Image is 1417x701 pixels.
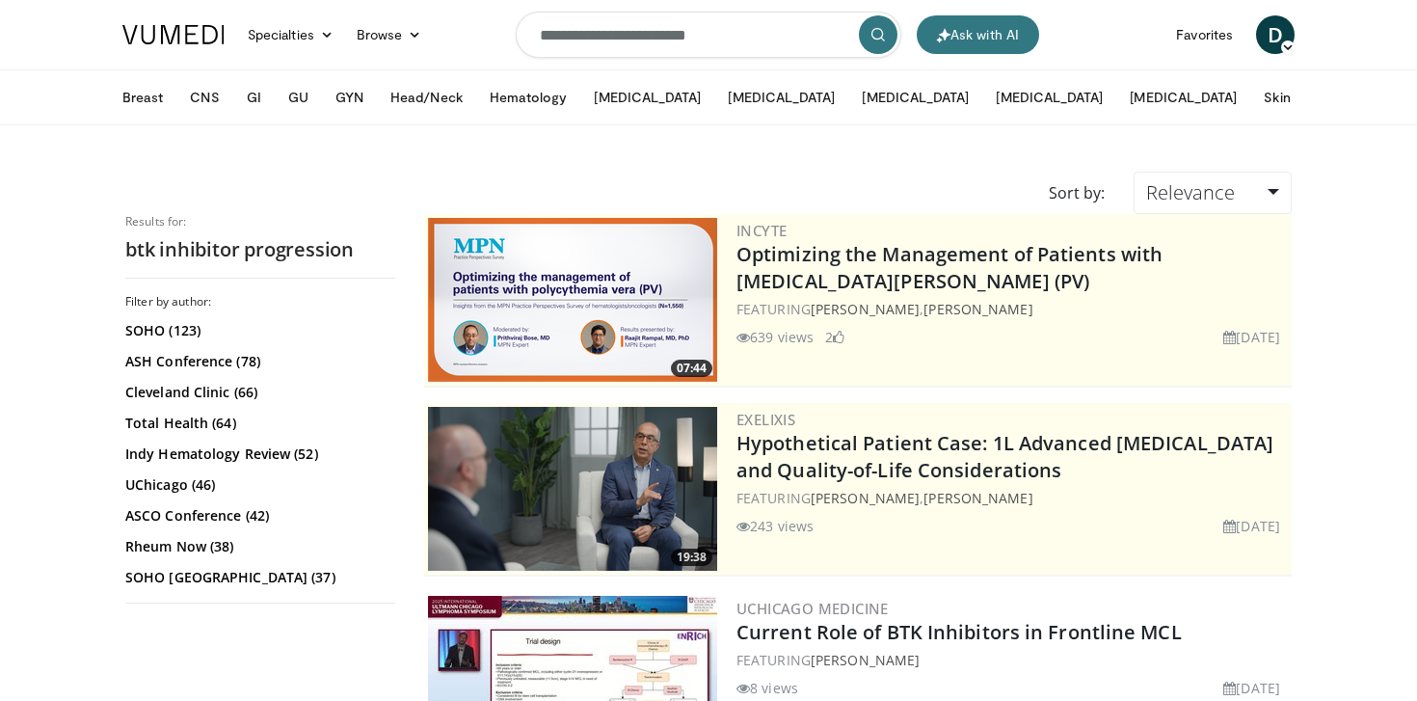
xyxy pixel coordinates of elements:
button: GYN [324,78,375,117]
a: Total Health (64) [125,414,390,433]
a: 07:44 [428,218,717,382]
a: SOHO [GEOGRAPHIC_DATA] (37) [125,568,390,587]
a: UChicago Medicine [736,599,889,618]
button: Head/Neck [379,78,474,117]
p: Results for: [125,214,395,229]
button: Ask with AI [917,15,1039,54]
a: SOHO (123) [125,321,390,340]
div: FEATURING , [736,488,1288,508]
a: ASH Conference (78) [125,352,390,371]
div: FEATURING [736,650,1288,670]
button: [MEDICAL_DATA] [716,78,846,117]
a: Hypothetical Patient Case: 1L Advanced [MEDICAL_DATA] and Quality-of-Life Considerations [736,430,1273,483]
button: CNS [178,78,230,117]
a: Exelixis [736,410,795,429]
button: GU [277,78,320,117]
li: [DATE] [1223,678,1280,698]
a: 19:38 [428,407,717,571]
li: 8 views [736,678,798,698]
button: Hematology [478,78,579,117]
li: 243 views [736,516,814,536]
li: 639 views [736,327,814,347]
a: Relevance [1134,172,1292,214]
a: Rheum Now (38) [125,537,390,556]
button: GI [235,78,273,117]
button: Breast [111,78,174,117]
h3: Filter by author: [125,294,395,310]
h2: btk inhibitor progression [125,237,395,262]
span: 19:38 [671,549,712,566]
img: 7f860e55-decd-49ee-8c5f-da08edcb9540.png.300x170_q85_crop-smart_upscale.png [428,407,717,571]
img: b6962518-674a-496f-9814-4152d3874ecc.png.300x170_q85_crop-smart_upscale.png [428,218,717,382]
a: Cleveland Clinic (66) [125,383,390,402]
button: [MEDICAL_DATA] [1118,78,1248,117]
button: [MEDICAL_DATA] [582,78,712,117]
img: VuMedi Logo [122,25,225,44]
button: [MEDICAL_DATA] [984,78,1114,117]
a: Current Role of BTK Inhibitors in Frontline MCL [736,619,1182,645]
a: ASCO Conference (42) [125,506,390,526]
a: D [1256,15,1295,54]
li: [DATE] [1223,516,1280,536]
span: 07:44 [671,360,712,377]
a: [PERSON_NAME] [811,300,920,318]
button: [MEDICAL_DATA] [850,78,980,117]
a: [PERSON_NAME] [923,300,1032,318]
li: [DATE] [1223,327,1280,347]
li: 2 [825,327,844,347]
a: [PERSON_NAME] [811,651,920,669]
a: Specialties [236,15,345,54]
div: Sort by: [1034,172,1119,214]
span: Relevance [1146,179,1235,205]
button: Skin [1252,78,1301,117]
a: Optimizing the Management of Patients with [MEDICAL_DATA][PERSON_NAME] (PV) [736,241,1163,294]
a: UChicago (46) [125,475,390,495]
a: [PERSON_NAME] [811,489,920,507]
input: Search topics, interventions [516,12,901,58]
a: Browse [345,15,434,54]
a: Incyte [736,221,787,240]
a: [PERSON_NAME] [923,489,1032,507]
a: Indy Hematology Review (52) [125,445,390,464]
div: FEATURING , [736,299,1288,319]
a: Favorites [1164,15,1244,54]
